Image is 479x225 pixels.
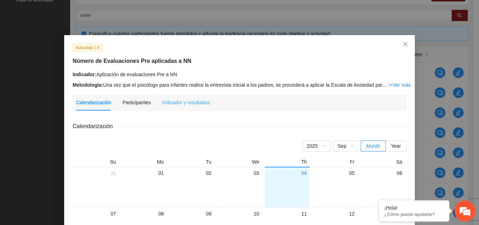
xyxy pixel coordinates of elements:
[124,210,164,218] div: 08
[73,82,103,88] strong: Metodología:
[41,73,97,144] span: Estamos en línea.
[77,210,116,218] div: 07
[73,122,119,131] span: Calendarización
[120,159,168,167] th: Mo
[315,169,355,177] div: 05
[366,143,380,149] span: Month
[388,82,411,88] a: Expand
[168,159,216,167] th: Tu
[307,141,326,151] span: 2025
[382,82,386,88] span: ...
[384,205,444,211] div: ¡Hola!
[73,57,406,65] h5: Número de Evaluaciones Pre aplicadas a NN
[162,99,210,106] div: Indicador y resultados
[263,167,311,207] td: 2025-09-04
[311,167,359,207] td: 2025-09-05
[388,82,393,87] span: down
[311,159,359,167] th: Fr
[77,169,116,177] div: 31
[172,169,211,177] div: 02
[363,210,402,218] div: 13
[73,81,406,89] div: Una vez que el psicólogo para infantes realice la entrevista inicial a los padres, se procederá a...
[359,159,406,167] th: Sa
[338,141,354,151] span: Sep
[4,150,134,175] textarea: Escriba su mensaje y pulse “Intro”
[363,169,402,177] div: 06
[73,71,406,78] div: Aplicación de evaluaciones Pre a NN
[122,99,151,106] div: Participantes
[172,210,211,218] div: 09
[268,169,307,177] div: 04
[315,210,355,218] div: 12
[263,159,311,167] th: Th
[216,159,263,167] th: We
[220,169,259,177] div: 03
[384,212,444,217] p: ¿Cómo puedo ayudarte?
[168,167,216,207] td: 2025-09-02
[391,143,401,149] span: Year
[73,159,120,167] th: Su
[76,99,111,106] div: Calendarización
[115,4,132,20] div: Minimizar ventana de chat en vivo
[73,72,96,77] strong: Indicador:
[124,169,164,177] div: 01
[359,167,406,207] td: 2025-09-06
[396,35,415,54] button: Close
[120,167,168,207] td: 2025-09-01
[403,41,408,47] span: close
[73,44,102,52] span: Actividad 1.6
[36,36,118,45] div: Chatee con nosotros ahora
[220,210,259,218] div: 10
[216,167,263,207] td: 2025-09-03
[268,210,307,218] div: 11
[73,167,120,207] td: 2025-08-31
